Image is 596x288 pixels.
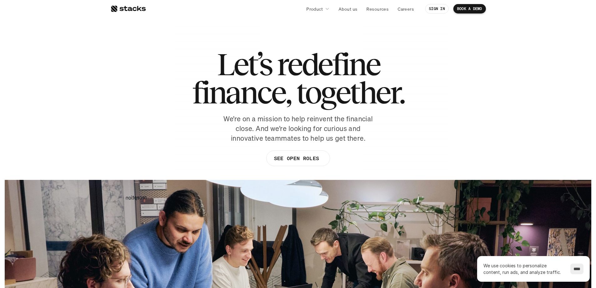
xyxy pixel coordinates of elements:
[339,6,357,12] p: About us
[220,114,376,143] p: We’re on a mission to help reinvent the financial close. And we’re looking for curious and innova...
[453,4,486,13] a: BOOK A DEMO
[425,4,449,13] a: SIGN IN
[306,6,323,12] p: Product
[192,50,404,107] h1: Let’s redefine finance, together.
[366,6,389,12] p: Resources
[394,3,418,14] a: Careers
[457,7,482,11] p: BOOK A DEMO
[363,3,392,14] a: Resources
[274,154,319,163] p: SEE OPEN ROLES
[335,3,361,14] a: About us
[398,6,414,12] p: Careers
[483,262,564,275] p: We use cookies to personalize content, run ads, and analyze traffic.
[429,7,445,11] p: SIGN IN
[266,150,330,166] a: SEE OPEN ROLES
